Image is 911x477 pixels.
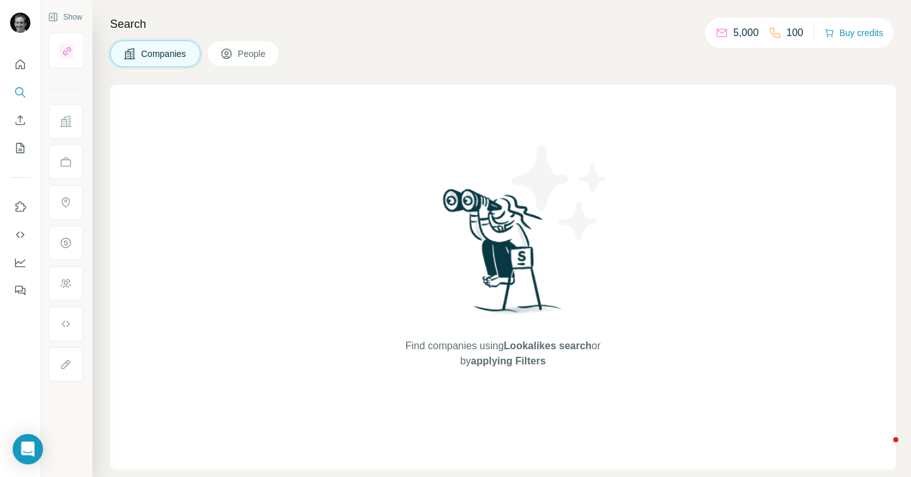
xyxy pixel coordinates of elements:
span: Lookalikes search [504,340,592,351]
button: Quick start [10,53,30,76]
img: Avatar [10,13,30,33]
span: People [238,47,267,60]
p: 5,000 [733,25,759,40]
img: Surfe Illustration - Stars [503,135,617,249]
h4: Search [110,15,896,33]
span: applying Filters [471,356,545,366]
button: Use Surfe API [10,223,30,246]
button: Feedback [10,279,30,302]
p: 100 [786,25,803,40]
img: Surfe Illustration - Woman searching with binoculars [437,185,569,326]
div: Open Intercom Messenger [13,434,43,464]
button: Show [39,8,91,27]
span: Companies [141,47,187,60]
button: Buy credits [824,24,883,42]
button: Dashboard [10,251,30,274]
button: Search [10,81,30,104]
button: My lists [10,137,30,159]
button: Use Surfe on LinkedIn [10,195,30,218]
iframe: Intercom live chat [868,434,898,464]
button: Enrich CSV [10,109,30,132]
span: Find companies using or by [402,338,604,369]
